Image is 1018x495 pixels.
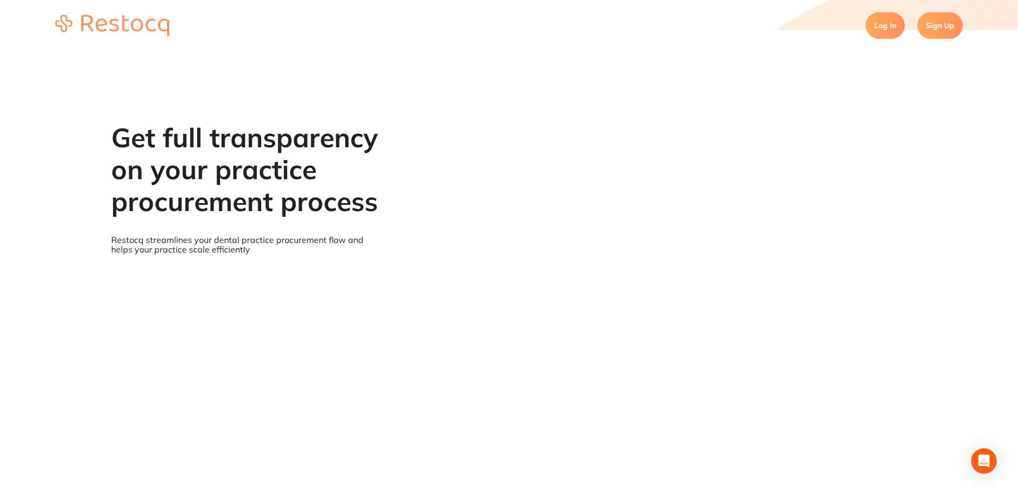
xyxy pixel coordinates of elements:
[971,448,997,474] div: Open Intercom Messenger
[55,15,169,36] img: restocq_logo.svg
[866,12,905,39] a: Log In
[111,235,379,255] p: Restocq streamlines your dental practice procurement flow and helps your practice scale efficiently
[111,122,379,217] h1: Get full transparency on your practice procurement process
[917,12,963,39] a: Sign Up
